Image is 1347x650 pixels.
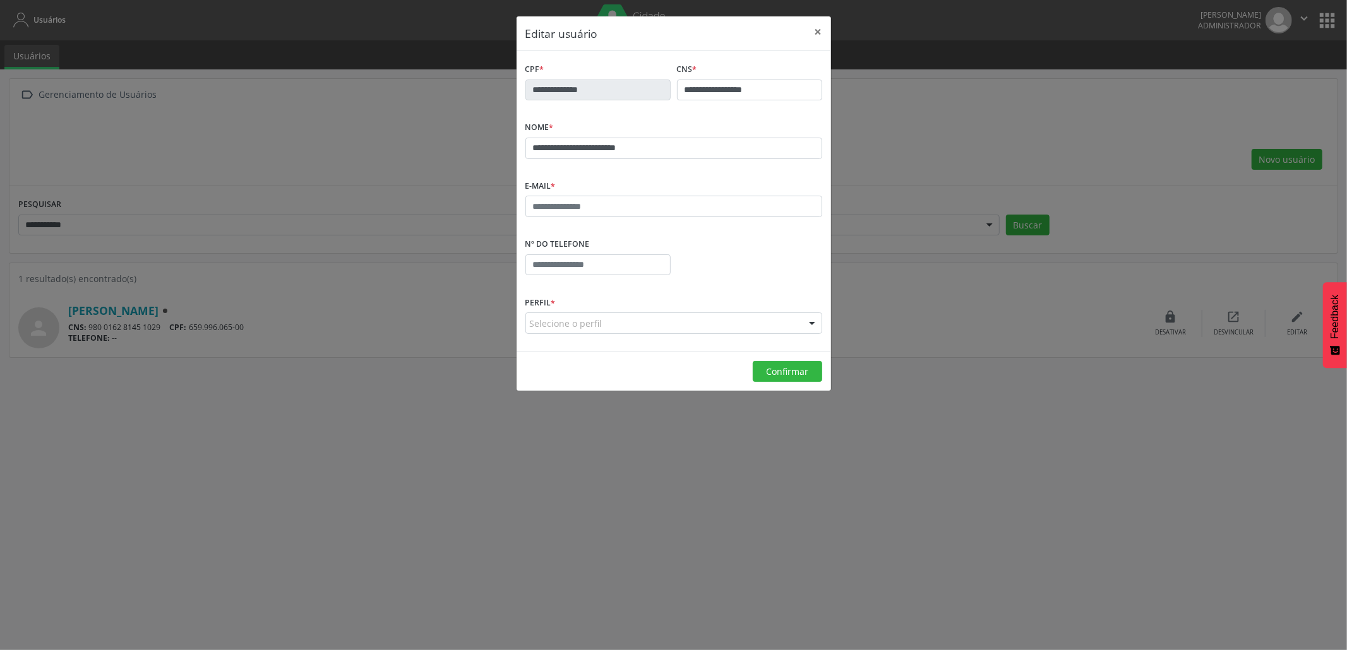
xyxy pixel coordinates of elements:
label: E-mail [525,177,556,196]
label: CPF [525,60,544,80]
span: Feedback [1329,295,1341,339]
span: Confirmar [766,365,808,377]
button: Feedback - Mostrar pesquisa [1323,282,1347,368]
button: Confirmar [753,361,822,382]
label: CNS [677,60,697,80]
label: Nº do Telefone [525,235,590,254]
h5: Editar usuário [525,25,598,42]
label: Perfil [525,293,556,312]
span: Selecione o perfil [530,317,602,330]
label: Nome [525,118,554,138]
button: Close [806,16,831,47]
